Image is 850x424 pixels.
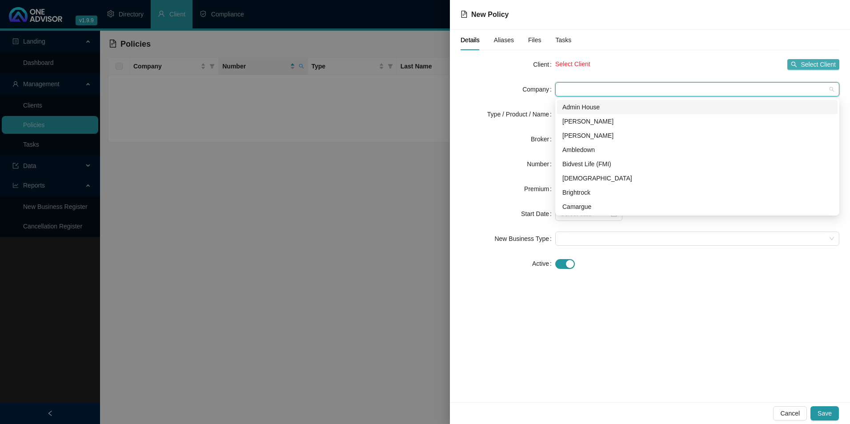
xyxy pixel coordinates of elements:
label: Company [522,82,555,96]
div: [PERSON_NAME] [562,131,832,140]
div: [PERSON_NAME] [562,116,832,126]
span: Select Client [555,60,590,68]
button: Select Client [787,59,839,70]
label: Active [532,256,555,271]
span: file-text [461,11,468,18]
div: Bonitas [557,171,838,185]
div: Camargue [562,202,832,212]
div: Camargue [557,200,838,214]
span: Save [818,408,832,418]
div: Bidvest Life (FMI) [557,157,838,171]
span: Files [528,37,541,43]
label: Number [527,157,555,171]
button: Cancel [773,406,807,420]
button: Save [810,406,839,420]
span: search [791,61,797,68]
label: New Business Type [494,232,555,246]
span: Select Client [801,60,836,69]
div: Brightrock [562,188,832,197]
label: Type / Product / Name [487,107,555,121]
div: Bidvest Life (FMI) [562,159,832,169]
span: Cancel [780,408,800,418]
label: Start Date [521,207,555,221]
div: Admin House [557,100,838,114]
div: Ambledown [557,143,838,157]
div: Admin House [562,102,832,112]
div: Ambledown [562,145,832,155]
label: Premium [524,182,555,196]
span: New Policy [471,11,509,18]
span: Tasks [556,37,572,43]
div: [DEMOGRAPHIC_DATA] [562,173,832,183]
label: Client [533,57,555,72]
span: Aliases [494,37,514,43]
label: Broker [531,132,555,146]
div: Alexander Forbes [557,114,838,128]
div: Allan Gray [557,128,838,143]
span: Details [461,37,480,43]
div: Brightrock [557,185,838,200]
